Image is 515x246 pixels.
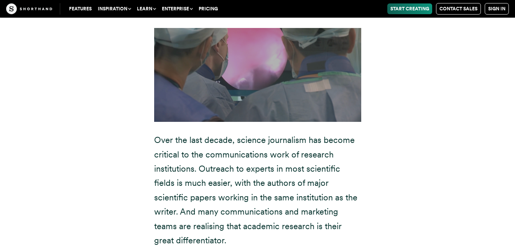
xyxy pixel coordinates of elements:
a: Sign in [485,3,509,15]
a: Start Creating [387,3,432,14]
button: Inspiration [95,3,134,14]
img: The Craft [6,3,52,14]
img: Three researchers wearing blue medical scrubs face away from the camera, looking toward an oval s... [154,28,361,122]
a: Contact Sales [436,3,481,15]
button: Enterprise [159,3,196,14]
button: Learn [134,3,159,14]
a: Pricing [196,3,221,14]
a: Features [66,3,95,14]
